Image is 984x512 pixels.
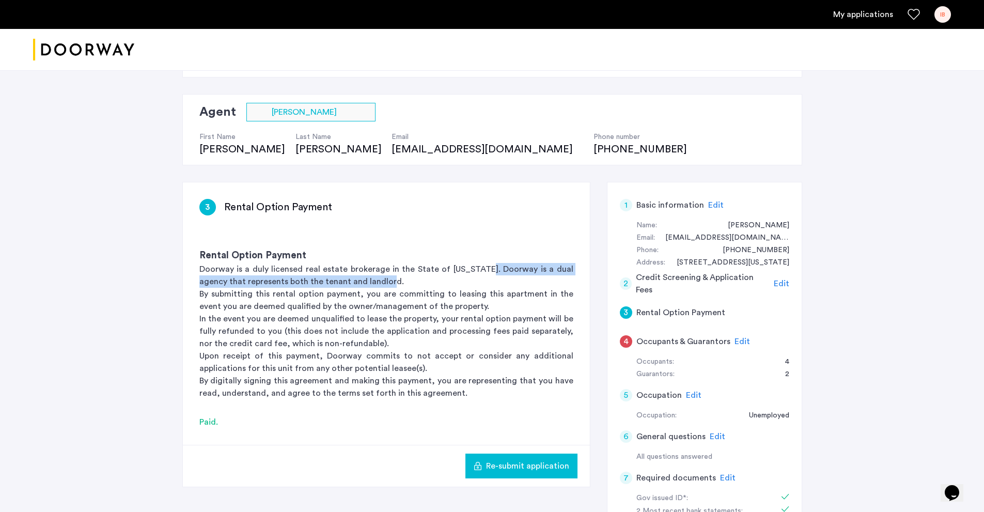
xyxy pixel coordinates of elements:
div: Phone: [636,244,659,257]
h3: Rental Option Payment [224,200,332,214]
span: Re-submit application [486,460,569,472]
div: Gov issued ID*: [636,492,767,505]
div: Paid. [199,416,573,428]
h5: Rental Option Payment [636,306,725,319]
p: By digitally signing this agreement and making this payment, you are representing that you have r... [199,375,573,399]
h3: Rental Option Payment [199,249,573,263]
img: logo [33,30,134,69]
h5: General questions [636,430,706,443]
button: button [465,454,577,478]
div: 2 [775,368,789,381]
span: Edit [686,391,701,399]
div: 2 [620,277,632,290]
div: 4 [775,356,789,368]
div: +18055506218 [712,244,789,257]
h4: Phone number [593,132,687,142]
div: [PERSON_NAME] [295,142,381,157]
h5: Basic information [636,199,704,211]
iframe: chat widget [941,471,974,502]
div: 6 [620,430,632,443]
a: Cazamio logo [33,30,134,69]
div: 5 [620,389,632,401]
div: 7 [620,472,632,484]
div: Occupants: [636,356,674,368]
div: Name: [636,220,657,232]
div: Ian Brown [717,220,789,232]
p: Upon receipt of this payment, Doorway commits to not accept or consider any additional applicatio... [199,350,573,375]
div: 3 [199,199,216,215]
div: Occupation: [636,410,677,422]
p: By submitting this rental option payment, you are committing to leasing this apartment in the eve... [199,288,573,313]
h4: Last Name [295,132,381,142]
div: ianbrownsgls@gmail.com [655,232,789,244]
h4: Email [392,132,583,142]
p: Doorway is a duly licensed real estate brokerage in the State of [US_STATE]. Doorway is a dual ag... [199,263,573,288]
p: In the event you are deemed unqualified to lease the property, your rental option payment will be... [199,313,573,350]
div: 3 [620,306,632,319]
div: Unemployed [739,410,789,422]
div: IB [934,6,951,23]
div: All questions answered [636,451,789,463]
div: 4 [620,335,632,348]
h5: Credit Screening & Application Fees [636,271,770,296]
div: Guarantors: [636,368,675,381]
div: [PHONE_NUMBER] [593,142,687,157]
div: Address: [636,257,665,269]
h5: Required documents [636,472,716,484]
span: Edit [735,337,750,346]
div: [EMAIL_ADDRESS][DOMAIN_NAME] [392,142,583,157]
div: 3787 mississippi st [666,257,789,269]
span: Edit [774,280,789,288]
h5: Occupants & Guarantors [636,335,730,348]
span: Edit [708,201,724,209]
div: [PERSON_NAME] [199,142,285,157]
h2: Agent [199,103,236,121]
a: Favorites [908,8,920,21]
a: My application [833,8,893,21]
span: Edit [720,474,736,482]
div: Email: [636,232,655,244]
h5: Occupation [636,389,682,401]
h4: First Name [199,132,285,142]
span: Edit [710,432,725,441]
div: 1 [620,199,632,211]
